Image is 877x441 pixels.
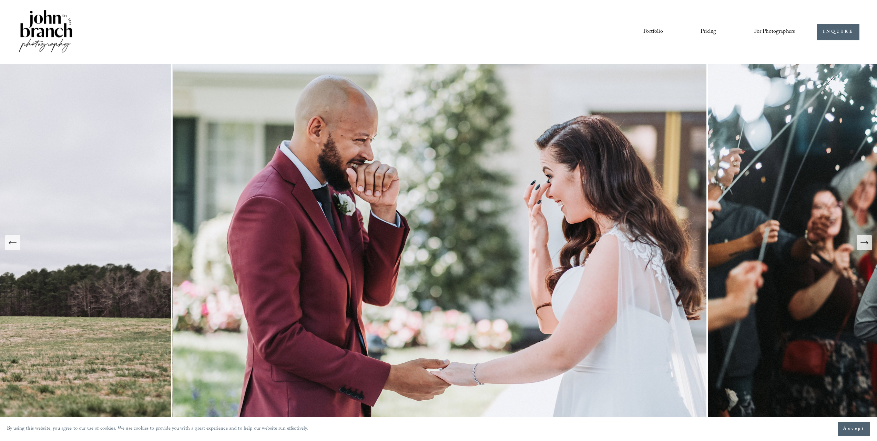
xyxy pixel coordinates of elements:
[173,64,708,421] img: Intimate Raleigh Wedding Photography
[817,24,859,41] a: INQUIRE
[701,26,716,38] a: Pricing
[843,425,865,432] span: Accept
[5,235,20,250] button: Previous Slide
[643,26,663,38] a: Portfolio
[7,424,308,434] p: By using this website, you agree to our use of cookies. We use cookies to provide you with a grea...
[754,27,795,37] span: For Photographers
[857,235,872,250] button: Next Slide
[838,422,870,436] button: Accept
[18,9,73,55] img: John Branch IV Photography
[754,26,795,38] a: folder dropdown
